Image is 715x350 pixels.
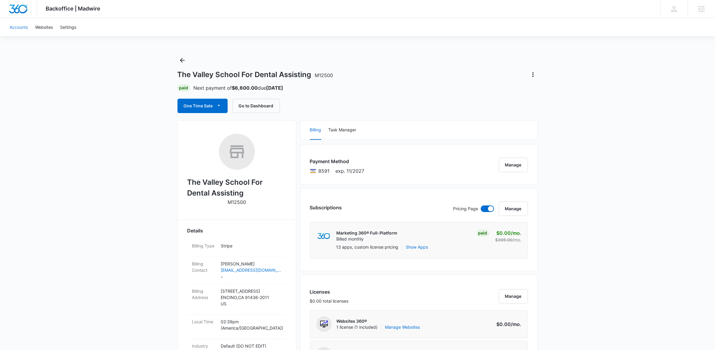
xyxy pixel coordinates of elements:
[315,72,333,78] span: M12500
[228,199,246,206] p: M12500
[499,202,528,216] button: Manage
[187,315,286,339] div: Local Time02:39pm (America/[GEOGRAPHIC_DATA])
[310,298,349,304] p: $0.00 total licenses
[192,319,216,325] dt: Local Time
[192,243,216,249] dt: Billing Type
[6,18,32,36] a: Accounts
[499,158,528,172] button: Manage
[310,158,365,165] h3: Payment Method
[221,261,282,280] dd: -
[493,229,522,237] p: $0.00
[232,99,280,113] button: Go to Dashboard
[46,5,101,12] span: Backoffice | Madwire
[453,205,478,212] p: Pricing Page
[477,229,489,237] div: Paid
[499,289,528,304] button: Manage
[336,244,398,250] p: 13 apps, custom license pricing
[319,167,330,175] span: Visa ending with
[56,18,80,36] a: Settings
[192,343,216,349] dt: Industry
[337,324,420,330] span: 1 license (1 included)
[221,267,282,273] a: [EMAIL_ADDRESS][DOMAIN_NAME]
[385,324,420,330] a: Manage Websites
[177,55,187,65] button: Back
[511,321,522,327] span: /mo.
[187,177,286,199] h2: The Valley School For Dental Assisting
[221,243,282,249] p: Stripe
[194,84,283,91] p: Next payment of due
[187,284,286,315] div: Billing Address[STREET_ADDRESS]ENCINO,CA 91436-2011US
[177,84,190,91] div: Paid
[317,233,330,239] img: marketing360Logo
[310,288,349,295] h3: Licenses
[221,319,282,331] p: 02:39pm ( America/[GEOGRAPHIC_DATA] )
[336,167,365,175] span: exp. 11/2027
[177,99,228,113] button: One Time Sale
[192,261,216,273] dt: Billing Contact
[32,18,56,36] a: Websites
[187,257,286,284] div: Billing Contact[PERSON_NAME][EMAIL_ADDRESS][DOMAIN_NAME]-
[232,85,258,91] strong: $6,600.00
[493,321,522,328] p: $0.00
[337,318,420,324] p: Websites 360®
[511,230,522,236] span: /mo.
[221,343,282,349] p: Default (DO NOT EDIT)
[337,236,398,242] p: Billed monthly
[310,121,321,140] button: Billing
[495,237,513,242] s: $395.00
[221,261,282,267] p: [PERSON_NAME]
[187,239,286,257] div: Billing TypeStripe
[513,237,522,242] span: /mo.
[187,227,203,234] span: Details
[406,244,428,250] button: Show Apps
[192,288,216,301] dt: Billing Address
[221,288,282,307] p: [STREET_ADDRESS] ENCINO , CA 91436-2011 US
[177,70,333,79] h1: The Valley School For Dental Assisting
[528,70,538,79] button: Actions
[310,204,342,211] h3: Subscriptions
[266,85,283,91] strong: [DATE]
[337,230,398,236] p: Marketing 360® Full-Platform
[329,121,356,140] button: Task Manager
